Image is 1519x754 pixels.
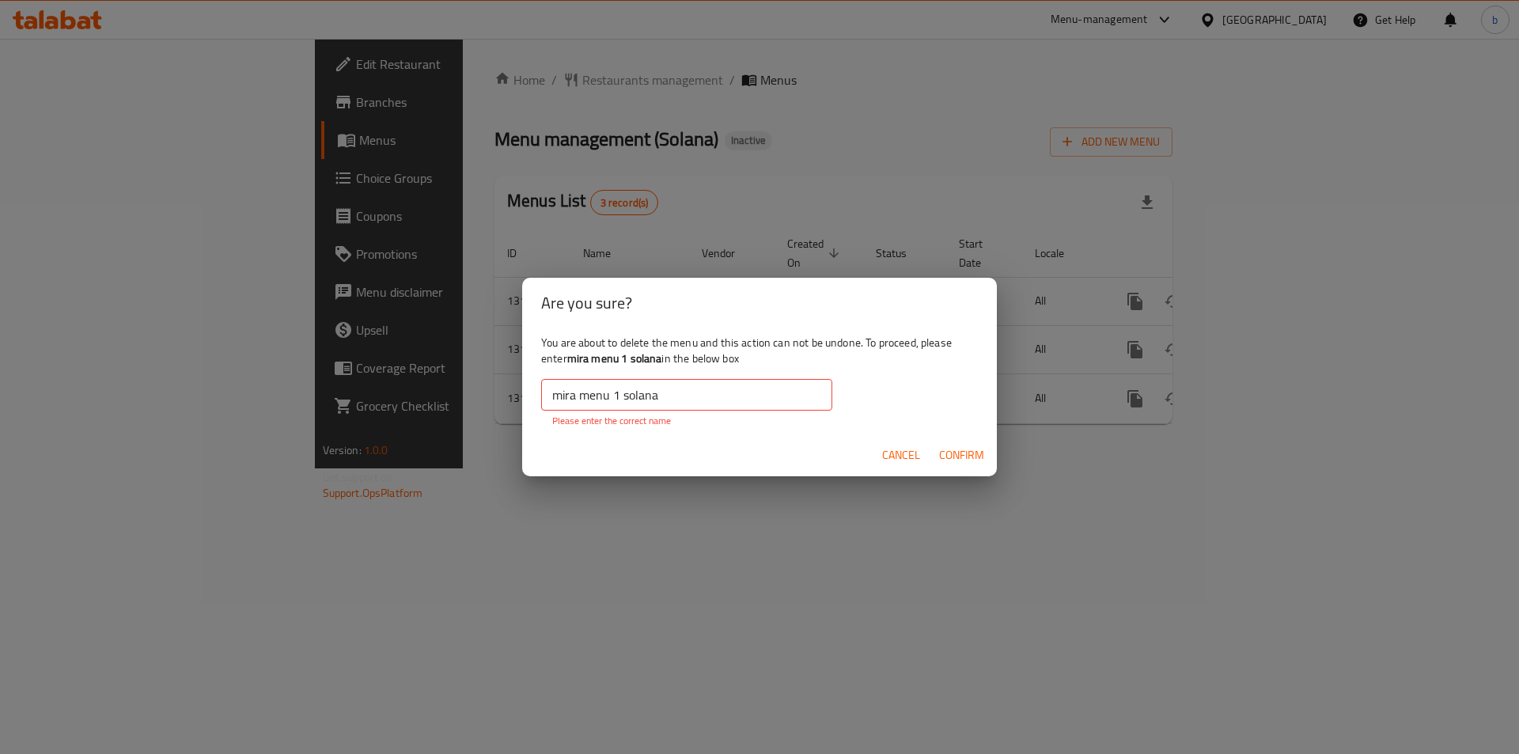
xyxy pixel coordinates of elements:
[541,290,978,316] h2: Are you sure?
[933,441,991,470] button: Confirm
[939,445,984,465] span: Confirm
[567,348,662,369] b: mira menu 1 solana
[552,414,821,428] p: Please enter the correct name
[882,445,920,465] span: Cancel
[522,328,997,434] div: You are about to delete the menu and this action can not be undone. To proceed, please enter in t...
[876,441,926,470] button: Cancel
